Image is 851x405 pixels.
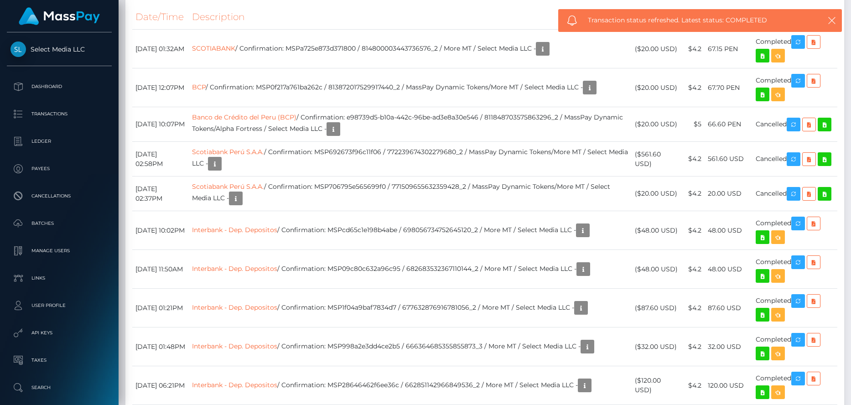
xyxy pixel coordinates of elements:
td: 48.00 USD [705,211,752,250]
p: Manage Users [10,244,108,258]
td: 20.00 USD [705,177,752,211]
a: SCOTIABANK [192,44,235,52]
th: Amount [632,5,681,30]
p: Dashboard [10,80,108,93]
td: [DATE] 01:48PM [132,327,189,366]
p: Payees [10,162,108,176]
a: API Keys [7,322,112,344]
a: Scotiabank Perú S.A.A. [192,182,264,191]
td: / Confirmation: MSP0f217a761ba262c / 813872017529917440_2 / MassPay Dynamic Tokens/More MT / Sele... [189,68,632,107]
td: ($32.00 USD) [632,327,681,366]
a: Interbank - Dep. Depositos [192,265,277,273]
a: Transactions [7,103,112,125]
td: $4.2 [681,211,705,250]
a: Manage Users [7,239,112,262]
td: Completed [752,366,837,405]
td: 67.15 PEN [705,30,752,68]
td: / Confirmation: MSP998a2e3dd4ce2b5 / 666364685355855873_3 / More MT / Select Media LLC - [189,327,632,366]
td: ($48.00 USD) [632,211,681,250]
td: / Confirmation: e98739d5-b10a-442c-96be-ad3e8a30e546 / 811848703575863296_2 / MassPay Dynamic Tok... [189,107,632,142]
td: $4.2 [681,68,705,107]
td: Completed [752,250,837,289]
a: Taxes [7,349,112,372]
a: Dashboard [7,75,112,98]
p: Search [10,381,108,395]
td: / Confirmation: MSP1f04a9baf7834d7 / 677632876916781056_2 / More MT / Select Media LLC - [189,289,632,327]
td: Completed [752,68,837,107]
a: Interbank - Dep. Depositos [192,381,277,389]
td: $4.2 [681,250,705,289]
td: 66.60 PEN [705,107,752,142]
th: Status [752,5,837,30]
td: Cancelled [752,177,837,211]
a: Cancellations [7,185,112,208]
a: Interbank - Dep. Depositos [192,342,277,350]
a: Interbank - Dep. Depositos [192,303,277,312]
img: Select Media LLC [10,42,26,57]
td: Completed [752,30,837,68]
td: 67.70 PEN [705,68,752,107]
td: ($20.00 USD) [632,177,681,211]
th: Date/Time [132,5,189,30]
td: [DATE] 02:37PM [132,177,189,211]
td: 48.00 USD [705,250,752,289]
a: Interbank - Dep. Depositos [192,226,277,234]
td: / Confirmation: MSP09c80c632a96c95 / 682683532367110144_2 / More MT / Select Media LLC - [189,250,632,289]
td: / Confirmation: MSPa725e873d371800 / 814800003443736576_2 / More MT / Select Media LLC - [189,30,632,68]
a: Scotiabank Perú S.A.A. [192,148,264,156]
span: Transaction status refreshed. Latest status: COMPLETED [588,16,806,25]
td: [DATE] 01:21PM [132,289,189,327]
a: Payees [7,157,112,180]
td: Cancelled [752,107,837,142]
td: ($20.00 USD) [632,107,681,142]
a: Search [7,376,112,399]
td: $4.2 [681,177,705,211]
td: $5 [681,107,705,142]
td: 120.00 USD [705,366,752,405]
p: Batches [10,217,108,230]
td: $4.2 [681,327,705,366]
td: ($20.00 USD) [632,30,681,68]
td: 87.60 USD [705,289,752,327]
a: Banco de Crédito del Peru (BCP) [192,113,296,121]
p: API Keys [10,326,108,340]
td: Completed [752,289,837,327]
p: Ledger [10,135,108,148]
td: ($87.60 USD) [632,289,681,327]
td: / Confirmation: MSP28646462f6ee36c / 662851142966849536_2 / More MT / Select Media LLC - [189,366,632,405]
td: [DATE] 10:07PM [132,107,189,142]
td: $4.2 [681,289,705,327]
th: Description [189,5,632,30]
td: 32.00 USD [705,327,752,366]
td: [DATE] 06:21PM [132,366,189,405]
p: User Profile [10,299,108,312]
a: BCP [192,83,206,91]
th: Fee [681,5,705,30]
p: Links [10,271,108,285]
td: $4.2 [681,30,705,68]
td: / Confirmation: MSPcd65c1e198b4abe / 698056734752645120_2 / More MT / Select Media LLC - [189,211,632,250]
td: [DATE] 10:02PM [132,211,189,250]
td: Cancelled [752,142,837,177]
td: ($561.60 USD) [632,142,681,177]
a: User Profile [7,294,112,317]
p: Transactions [10,107,108,121]
img: MassPay Logo [19,7,100,25]
p: Cancellations [10,189,108,203]
span: Select Media LLC [7,45,112,53]
th: Received [705,5,752,30]
td: [DATE] 12:07PM [132,68,189,107]
td: Completed [752,327,837,366]
td: [DATE] 11:50AM [132,250,189,289]
td: ($120.00 USD) [632,366,681,405]
td: / Confirmation: MSP692673f96c11f06 / 772239674302279680_2 / MassPay Dynamic Tokens/More MT / Sele... [189,142,632,177]
a: Batches [7,212,112,235]
td: [DATE] 01:32AM [132,30,189,68]
a: Ledger [7,130,112,153]
a: Links [7,267,112,290]
td: $4.2 [681,142,705,177]
td: ($20.00 USD) [632,68,681,107]
td: / Confirmation: MSP706795e565699f0 / 771509655632359428_2 / MassPay Dynamic Tokens/More MT / Sele... [189,177,632,211]
p: Taxes [10,353,108,367]
td: [DATE] 02:58PM [132,142,189,177]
